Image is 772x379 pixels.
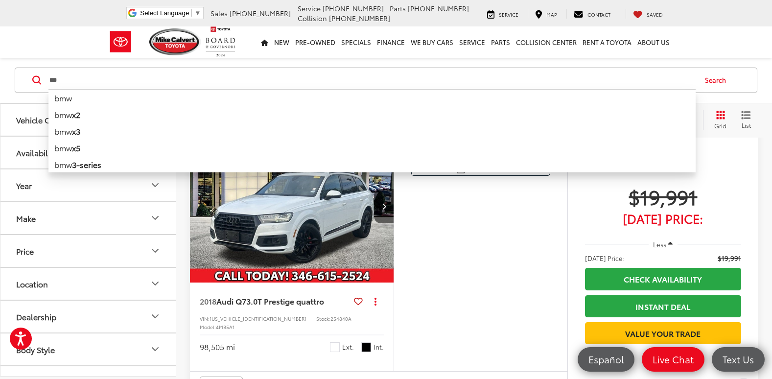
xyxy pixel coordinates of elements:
a: Specials [338,26,374,58]
span: 2018 [200,295,216,307]
span: Ext. [342,342,354,352]
div: Price [149,245,161,257]
a: Contact [566,9,618,19]
div: Year [149,180,161,191]
button: Search [696,68,740,93]
span: $19,991 [585,184,741,209]
span: ​ [191,9,192,17]
span: Glacier White Metallic [330,342,340,352]
div: Year [16,181,32,190]
span: Contact [587,11,610,18]
button: Vehicle ConditionVehicle Condition [0,104,177,136]
span: Español [584,353,629,365]
span: Black [361,342,371,352]
a: 2018 Audi Q7 3.0T Prestige quattro2018 Audi Q7 3.0T Prestige quattro2018 Audi Q7 3.0T Prestige qu... [189,129,395,283]
li: bmw [48,123,696,140]
div: Availability [16,148,57,157]
b: x2 [72,109,80,120]
span: Sales [211,8,228,18]
span: Service [298,3,321,13]
a: Map [528,9,564,19]
b: 3-series [72,159,101,170]
span: Parts [390,3,406,13]
a: Finance [374,26,408,58]
button: Next image [374,189,394,223]
a: Español [578,347,634,372]
a: Collision Center [513,26,580,58]
a: 2018Audi Q73.0T Prestige quattro [200,296,350,307]
span: [PHONE_NUMBER] [230,8,291,18]
span: Grid [714,121,726,130]
a: Select Language​ [140,9,201,17]
li: bmw [48,156,696,173]
span: [PHONE_NUMBER] [329,13,390,23]
span: $19,991 [718,253,741,263]
li: bmw [48,89,696,106]
a: Parts [488,26,513,58]
a: New [271,26,292,58]
a: Home [258,26,271,58]
a: Service [456,26,488,58]
button: DealershipDealership [0,301,177,332]
span: dropdown dots [374,297,376,305]
img: Toyota [102,26,139,58]
span: Less [653,240,666,249]
b: x5 [72,142,80,153]
a: Pre-Owned [292,26,338,58]
span: Model: [200,323,216,331]
span: List [741,121,751,129]
span: Service [499,11,518,18]
span: Live Chat [648,353,699,365]
span: Text Us [718,353,759,365]
a: About Us [634,26,673,58]
button: MakeMake [0,202,177,234]
span: VIN: [200,315,210,322]
input: Search by Make, Model, or Keyword [48,69,696,92]
div: Make [16,213,36,223]
li: bmw [48,106,696,123]
span: Collision [298,13,327,23]
button: Actions [367,292,384,309]
span: [PHONE_NUMBER] [323,3,384,13]
a: Live Chat [642,347,704,372]
div: Body Style [149,344,161,355]
button: List View [734,110,758,130]
a: Check Availability [585,268,741,290]
span: [PHONE_NUMBER] [408,3,469,13]
div: 2018 Audi Q7 3.0T Prestige quattro 0 [189,129,395,283]
span: Int. [374,342,384,352]
span: [DATE] Price: [585,253,624,263]
div: Location [16,279,48,288]
div: Location [149,278,161,290]
button: LocationLocation [0,268,177,300]
span: [DATE] Price: [585,213,741,223]
span: Map [546,11,557,18]
button: AvailabilityAvailability [0,137,177,168]
span: 4MB5A1 [216,323,234,331]
div: Dealership [149,311,161,323]
span: [US_VEHICLE_IDENTIFICATION_NUMBER] [210,315,306,322]
button: Body StyleBody Style [0,333,177,365]
span: 3.0T Prestige quattro [246,295,324,307]
button: Grid View [703,110,734,130]
div: Dealership [16,312,56,321]
button: YearYear [0,169,177,201]
li: bmw [48,140,696,156]
div: Make [149,213,161,224]
div: Vehicle Condition [16,115,82,124]
a: Value Your Trade [585,322,741,344]
div: 98,505 mi [200,341,235,353]
img: Mike Calvert Toyota [149,28,201,55]
a: Service [480,9,526,19]
span: Select Language [140,9,189,17]
a: Text Us [712,347,765,372]
button: PricePrice [0,235,177,267]
a: WE BUY CARS [408,26,456,58]
span: Stock: [316,315,330,322]
span: Audi Q7 [216,295,246,307]
span: 254840A [330,315,351,322]
img: 2018 Audi Q7 3.0T Prestige quattro [189,129,395,283]
span: ▼ [194,9,201,17]
a: Rent a Toyota [580,26,634,58]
